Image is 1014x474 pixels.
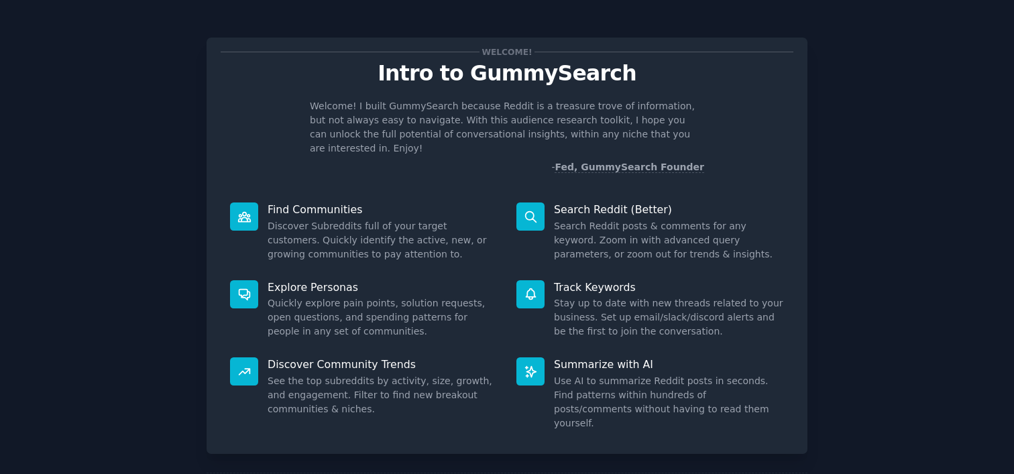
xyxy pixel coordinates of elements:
p: Track Keywords [554,280,784,294]
a: Fed, GummySearch Founder [555,162,704,173]
p: Summarize with AI [554,357,784,371]
p: Welcome! I built GummySearch because Reddit is a treasure trove of information, but not always ea... [310,99,704,156]
dd: Use AI to summarize Reddit posts in seconds. Find patterns within hundreds of posts/comments with... [554,374,784,430]
dd: Discover Subreddits full of your target customers. Quickly identify the active, new, or growing c... [268,219,498,261]
p: Intro to GummySearch [221,62,793,85]
p: Find Communities [268,202,498,217]
p: Explore Personas [268,280,498,294]
dd: Quickly explore pain points, solution requests, open questions, and spending patterns for people ... [268,296,498,339]
dd: See the top subreddits by activity, size, growth, and engagement. Filter to find new breakout com... [268,374,498,416]
span: Welcome! [480,45,534,59]
dd: Stay up to date with new threads related to your business. Set up email/slack/discord alerts and ... [554,296,784,339]
p: Search Reddit (Better) [554,202,784,217]
div: - [551,160,704,174]
dd: Search Reddit posts & comments for any keyword. Zoom in with advanced query parameters, or zoom o... [554,219,784,261]
p: Discover Community Trends [268,357,498,371]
